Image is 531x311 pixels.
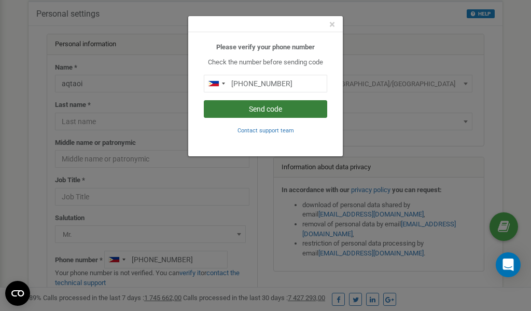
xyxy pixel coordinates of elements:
button: Open CMP widget [5,281,30,306]
a: Contact support team [237,126,294,134]
p: Check the number before sending code [204,58,327,67]
div: Telephone country code [204,75,228,92]
div: Open Intercom Messenger [496,252,521,277]
span: × [329,18,335,31]
button: Close [329,19,335,30]
small: Contact support team [237,127,294,134]
input: 0905 123 4567 [204,75,327,92]
button: Send code [204,100,327,118]
b: Please verify your phone number [216,43,315,51]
